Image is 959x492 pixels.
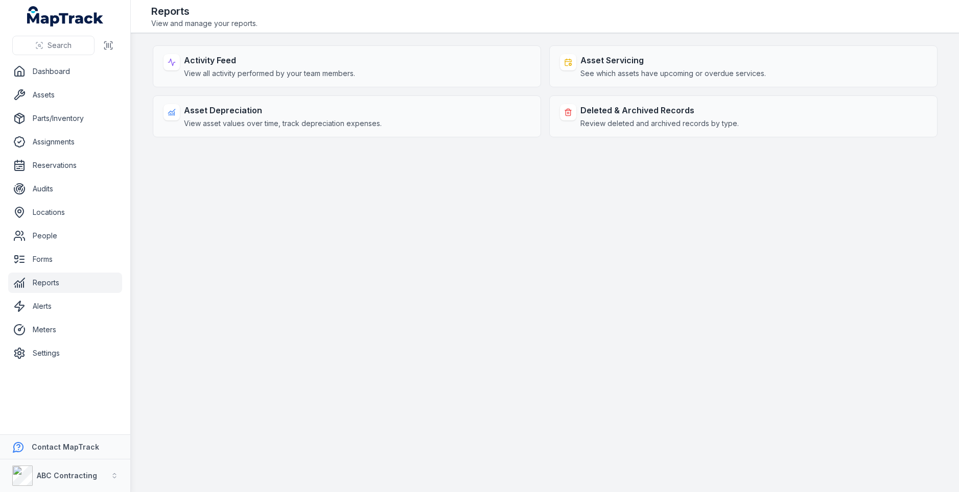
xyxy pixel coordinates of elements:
[12,36,95,55] button: Search
[8,85,122,105] a: Assets
[184,118,382,129] span: View asset values over time, track depreciation expenses.
[32,442,99,451] strong: Contact MapTrack
[184,104,382,116] strong: Asset Depreciation
[8,132,122,152] a: Assignments
[8,61,122,82] a: Dashboard
[580,68,766,79] span: See which assets have upcoming or overdue services.
[580,54,766,66] strong: Asset Servicing
[184,54,355,66] strong: Activity Feed
[8,108,122,129] a: Parts/Inventory
[153,95,541,137] a: Asset DepreciationView asset values over time, track depreciation expenses.
[549,95,938,137] a: Deleted & Archived RecordsReview deleted and archived records by type.
[153,45,541,87] a: Activity FeedView all activity performed by your team members.
[151,18,258,29] span: View and manage your reports.
[8,249,122,269] a: Forms
[8,273,122,293] a: Reports
[8,319,122,340] a: Meters
[27,6,104,27] a: MapTrack
[8,155,122,176] a: Reservations
[37,471,97,480] strong: ABC Contracting
[48,40,72,51] span: Search
[549,45,938,87] a: Asset ServicingSee which assets have upcoming or overdue services.
[8,179,122,199] a: Audits
[151,4,258,18] h2: Reports
[8,343,122,363] a: Settings
[184,68,355,79] span: View all activity performed by your team members.
[8,202,122,223] a: Locations
[8,296,122,316] a: Alerts
[580,104,739,116] strong: Deleted & Archived Records
[8,226,122,246] a: People
[580,118,739,129] span: Review deleted and archived records by type.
